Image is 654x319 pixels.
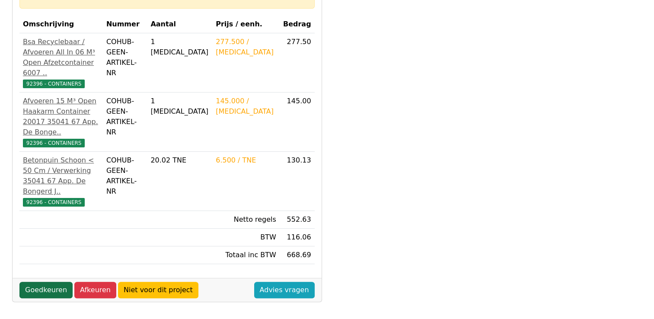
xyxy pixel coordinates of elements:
[212,229,280,246] td: BTW
[280,93,315,152] td: 145.00
[23,96,99,148] a: Afvoeren 15 M³ Open Haakarm Container 20017 35041 67 App. De Bonge..92396 - CONTAINERS
[212,246,280,264] td: Totaal inc BTW
[254,282,315,298] a: Advies vragen
[74,282,116,298] a: Afkeuren
[23,37,99,78] div: Bsa Recyclebaar / Afvoeren All In 06 M³ Open Afzetcontainer 6007 ..
[280,152,315,211] td: 130.13
[216,96,276,117] div: 145.000 / [MEDICAL_DATA]
[23,37,99,89] a: Bsa Recyclebaar / Afvoeren All In 06 M³ Open Afzetcontainer 6007 ..92396 - CONTAINERS
[150,155,209,166] div: 20.02 TNE
[19,16,103,33] th: Omschrijving
[212,16,280,33] th: Prijs / eenh.
[103,152,147,211] td: COHUB-GEEN-ARTIKEL-NR
[280,211,315,229] td: 552.63
[280,246,315,264] td: 668.69
[150,37,209,57] div: 1 [MEDICAL_DATA]
[147,16,212,33] th: Aantal
[23,80,85,88] span: 92396 - CONTAINERS
[212,211,280,229] td: Netto regels
[280,16,315,33] th: Bedrag
[103,16,147,33] th: Nummer
[23,139,85,147] span: 92396 - CONTAINERS
[19,282,73,298] a: Goedkeuren
[23,155,99,207] a: Betonpuin Schoon < 50 Cm / Verwerking 35041 67 App. De Bongerd J..92396 - CONTAINERS
[103,33,147,93] td: COHUB-GEEN-ARTIKEL-NR
[280,33,315,93] td: 277.50
[216,37,276,57] div: 277.500 / [MEDICAL_DATA]
[150,96,209,117] div: 1 [MEDICAL_DATA]
[280,229,315,246] td: 116.06
[103,93,147,152] td: COHUB-GEEN-ARTIKEL-NR
[23,155,99,197] div: Betonpuin Schoon < 50 Cm / Verwerking 35041 67 App. De Bongerd J..
[216,155,276,166] div: 6.500 / TNE
[118,282,198,298] a: Niet voor dit project
[23,198,85,207] span: 92396 - CONTAINERS
[23,96,99,137] div: Afvoeren 15 M³ Open Haakarm Container 20017 35041 67 App. De Bonge..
